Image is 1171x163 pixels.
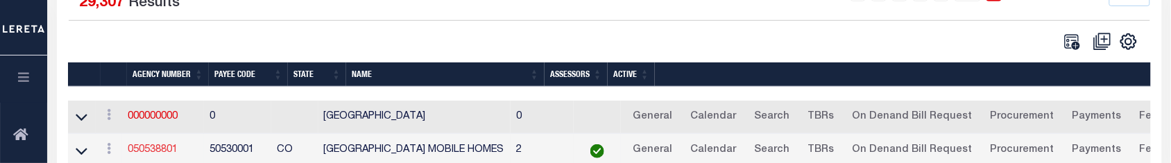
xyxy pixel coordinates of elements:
[846,139,978,162] a: On Denand Bill Request
[127,62,209,87] th: Agency Number: activate to sort column ascending
[590,144,604,158] img: check-icon-green.svg
[984,139,1060,162] a: Procurement
[1066,106,1127,128] a: Payments
[608,62,655,87] th: Active: activate to sort column ascending
[801,106,840,128] a: TBRs
[1066,139,1127,162] a: Payments
[626,139,678,162] a: General
[204,101,271,135] td: 0
[626,106,678,128] a: General
[318,101,511,135] td: [GEOGRAPHIC_DATA]
[684,139,742,162] a: Calendar
[846,106,978,128] a: On Denand Bill Request
[346,62,545,87] th: Name: activate to sort column ascending
[1133,106,1170,128] a: Fees
[545,62,608,87] th: Assessors: activate to sort column ascending
[209,62,288,87] th: Payee Code: activate to sort column ascending
[511,101,574,135] td: 0
[128,145,178,155] a: 050538801
[288,62,346,87] th: State: activate to sort column ascending
[1133,139,1170,162] a: Fees
[984,106,1060,128] a: Procurement
[748,139,796,162] a: Search
[128,112,178,121] a: 000000000
[801,139,840,162] a: TBRs
[748,106,796,128] a: Search
[684,106,742,128] a: Calendar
